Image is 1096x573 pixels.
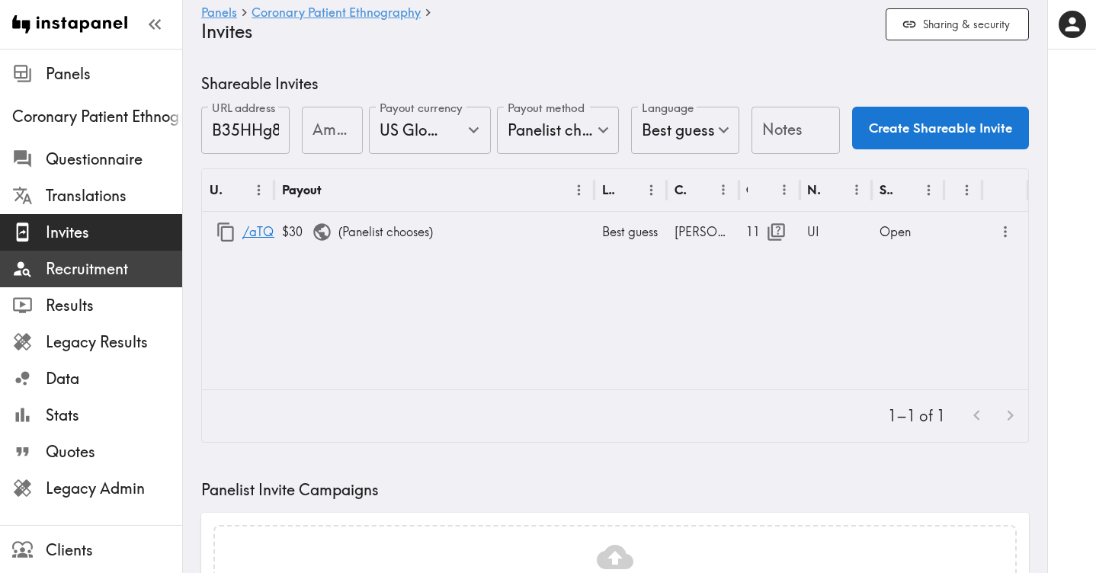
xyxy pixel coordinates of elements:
[274,212,594,251] div: ( Panelist chooses )
[594,212,667,251] div: Best guess
[880,182,893,197] div: Status
[567,178,591,202] button: Menu
[497,107,619,154] div: Panelist chooses
[800,212,872,251] div: UI
[224,178,248,202] button: Sort
[46,405,182,426] span: Stats
[46,185,182,206] span: Translations
[746,213,792,251] div: 11
[210,182,223,197] div: URL
[46,368,182,389] span: Data
[639,178,663,202] button: Menu
[872,212,944,251] div: Open
[247,178,271,202] button: Menu
[46,331,182,353] span: Legacy Results
[953,178,977,202] button: Sort
[201,73,1029,94] h5: Shareable Invites
[631,107,739,154] div: Best guess
[642,100,694,117] label: Language
[955,178,979,202] button: Menu
[46,63,182,85] span: Panels
[380,100,463,117] label: Payout currency
[886,8,1029,41] button: Sharing & security
[917,178,941,202] button: Menu
[323,178,347,202] button: Sort
[993,219,1018,245] button: more
[688,178,712,202] button: Sort
[746,182,748,197] div: Opens
[46,222,182,243] span: Invites
[508,100,585,117] label: Payout method
[46,295,182,316] span: Results
[282,224,338,239] span: $30
[773,178,796,202] button: Menu
[242,213,316,251] a: /aTQH3h28e
[712,178,735,202] button: Menu
[852,107,1029,149] button: Create Shareable Invite
[749,178,773,202] button: Sort
[201,6,237,21] a: Panels
[46,478,182,499] span: Legacy Admin
[46,539,182,561] span: Clients
[46,258,182,280] span: Recruitment
[46,149,182,170] span: Questionnaire
[888,405,945,427] p: 1–1 of 1
[807,182,820,197] div: Notes
[667,212,739,251] div: [PERSON_NAME]
[201,21,873,43] h4: Invites
[462,118,486,142] button: Open
[822,178,845,202] button: Sort
[616,178,639,202] button: Sort
[212,100,276,117] label: URL address
[12,106,182,127] span: Coronary Patient Ethnography
[46,441,182,463] span: Quotes
[845,178,869,202] button: Menu
[252,6,421,21] a: Coronary Patient Ethnography
[894,178,918,202] button: Sort
[675,182,687,197] div: Creator
[602,182,615,197] div: Language
[201,479,1029,501] h5: Panelist Invite Campaigns
[282,182,322,197] div: Payout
